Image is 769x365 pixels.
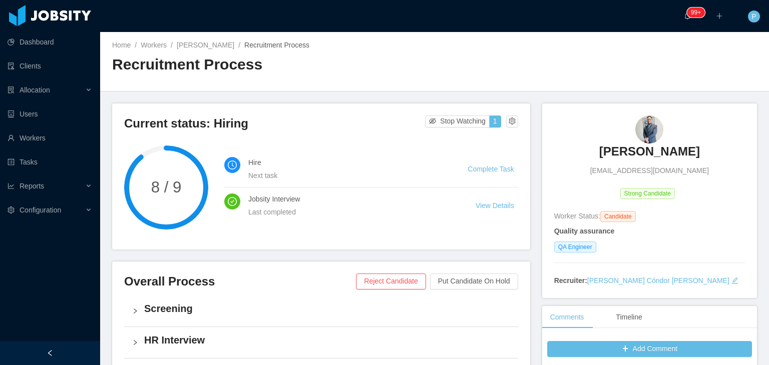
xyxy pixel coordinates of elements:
button: icon: plusAdd Comment [547,341,752,357]
button: Reject Candidate [356,273,426,289]
h3: Current status: Hiring [124,115,425,131]
h4: Screening [144,301,510,315]
i: icon: plus [716,12,723,19]
h3: Overall Process [124,273,356,289]
i: icon: right [132,308,138,314]
i: icon: right [132,339,138,345]
i: icon: clock-circle [228,160,237,169]
h2: Recruitment Process [112,54,435,75]
sup: 1705 [687,7,705,17]
a: [PERSON_NAME] Cóndor [PERSON_NAME] [587,276,729,284]
i: icon: solution [8,86,15,93]
img: 89530801-204f-4e51-99ed-9c61c796a79b_67571213de7f0-90w.png [635,115,663,143]
button: icon: eye-invisibleStop Watching [425,115,490,127]
button: 1 [489,115,501,127]
i: icon: check-circle [228,197,237,206]
a: icon: profileTasks [8,152,92,172]
span: / [171,41,173,49]
a: [PERSON_NAME] [599,143,700,165]
a: [PERSON_NAME] [177,41,234,49]
span: [EMAIL_ADDRESS][DOMAIN_NAME] [590,165,709,176]
h3: [PERSON_NAME] [599,143,700,159]
a: View Details [476,201,514,209]
a: Complete Task [468,165,514,173]
span: Allocation [20,86,50,94]
h4: HR Interview [144,333,510,347]
div: Timeline [608,306,650,328]
a: Workers [141,41,167,49]
span: P [751,10,756,22]
a: icon: auditClients [8,56,92,76]
span: Configuration [20,206,61,214]
strong: Recruiter: [554,276,587,284]
span: Candidate [600,211,636,222]
span: Worker Status: [554,212,600,220]
div: icon: rightScreening [124,295,518,326]
span: Reports [20,182,44,190]
a: Home [112,41,131,49]
h4: Jobsity Interview [248,193,452,204]
div: Last completed [248,206,452,217]
a: icon: pie-chartDashboard [8,32,92,52]
i: icon: setting [8,206,15,213]
button: icon: setting [506,115,518,127]
span: 8 / 9 [124,179,208,195]
span: / [238,41,240,49]
div: Comments [542,306,592,328]
a: icon: userWorkers [8,128,92,148]
h4: Hire [248,157,444,168]
i: icon: bell [684,12,691,19]
span: / [135,41,137,49]
i: icon: edit [731,277,738,284]
i: icon: line-chart [8,182,15,189]
div: icon: rightHR Interview [124,327,518,358]
div: Next task [248,170,444,181]
span: Recruitment Process [244,41,309,49]
span: QA Engineer [554,241,596,252]
button: Put Candidate On Hold [430,273,518,289]
strong: Quality assurance [554,227,615,235]
span: Strong Candidate [620,188,675,199]
a: icon: robotUsers [8,104,92,124]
